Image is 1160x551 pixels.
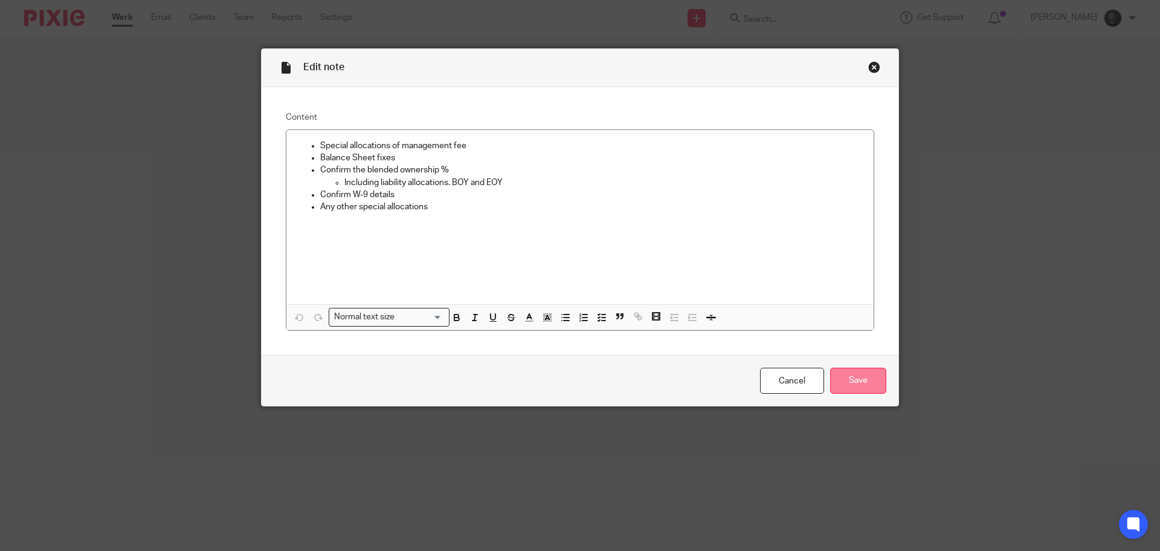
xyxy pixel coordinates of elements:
input: Search for option [399,311,442,324]
input: Save [830,368,886,394]
p: Confirm the blended ownership % [320,164,864,176]
p: Confirm W-9 details [320,189,864,201]
p: Any other special allocations [320,201,864,213]
p: Balance Sheet fixes [320,152,864,164]
p: Special allocations of management fee [320,140,864,152]
span: Edit note [303,62,344,72]
label: Content [286,111,874,123]
span: Normal text size [332,311,398,324]
p: Including liability allocations. BOY and EOY [344,177,864,189]
div: Search for option [329,308,449,327]
a: Cancel [760,368,824,394]
div: Close this dialog window [868,61,880,73]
